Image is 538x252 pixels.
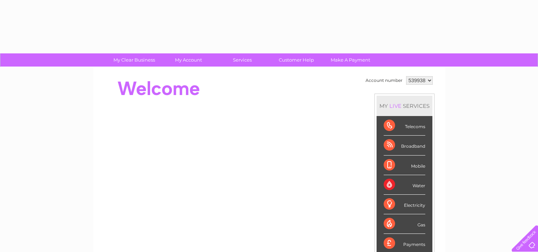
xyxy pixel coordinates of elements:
[105,53,164,67] a: My Clear Business
[388,103,403,109] div: LIVE
[377,96,432,116] div: MY SERVICES
[384,156,425,175] div: Mobile
[364,74,404,86] td: Account number
[384,116,425,136] div: Telecoms
[267,53,326,67] a: Customer Help
[159,53,218,67] a: My Account
[384,136,425,155] div: Broadband
[384,175,425,195] div: Water
[213,53,272,67] a: Services
[384,214,425,234] div: Gas
[321,53,380,67] a: Make A Payment
[384,195,425,214] div: Electricity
